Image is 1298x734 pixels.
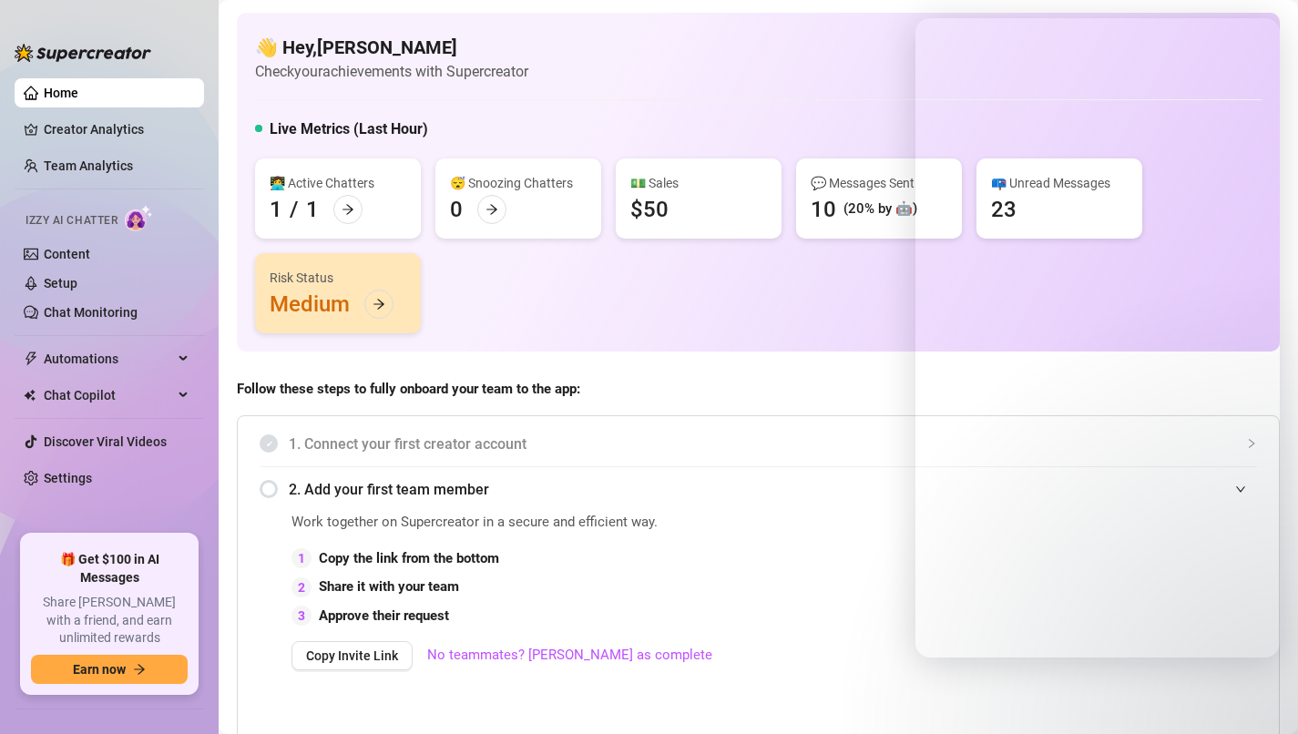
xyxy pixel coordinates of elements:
[450,195,463,224] div: 0
[811,195,836,224] div: 10
[133,663,146,676] span: arrow-right
[289,433,1257,455] span: 1. Connect your first creator account
[260,467,1257,512] div: 2. Add your first team member
[31,655,188,684] button: Earn nowarrow-right
[450,173,587,193] div: 😴 Snoozing Chatters
[270,118,428,140] h5: Live Metrics (Last Hour)
[44,276,77,291] a: Setup
[270,195,282,224] div: 1
[291,577,312,597] div: 2
[843,199,917,220] div: (20% by 🤖)
[306,648,398,663] span: Copy Invite Link
[319,550,499,566] strong: Copy the link from the bottom
[125,205,153,231] img: AI Chatter
[255,35,528,60] h4: 👋 Hey, [PERSON_NAME]
[15,44,151,62] img: logo-BBDzfeDw.svg
[31,594,188,647] span: Share [PERSON_NAME] with a friend, and earn unlimited rewards
[24,389,36,402] img: Chat Copilot
[915,18,1280,658] iframe: Intercom live chat
[44,305,138,320] a: Chat Monitoring
[270,268,406,288] div: Risk Status
[44,471,92,485] a: Settings
[289,478,1257,501] span: 2. Add your first team member
[291,606,312,626] div: 3
[44,434,167,449] a: Discover Viral Videos
[811,173,947,193] div: 💬 Messages Sent
[44,247,90,261] a: Content
[291,512,847,534] span: Work together on Supercreator in a secure and efficient way.
[270,173,406,193] div: 👩‍💻 Active Chatters
[291,548,312,568] div: 1
[291,641,413,670] button: Copy Invite Link
[31,551,188,586] span: 🎁 Get $100 in AI Messages
[44,86,78,100] a: Home
[255,60,528,83] article: Check your achievements with Supercreator
[373,298,385,311] span: arrow-right
[73,662,126,677] span: Earn now
[260,422,1257,466] div: 1. Connect your first creator account
[630,173,767,193] div: 💵 Sales
[44,158,133,173] a: Team Analytics
[485,203,498,216] span: arrow-right
[237,381,580,397] strong: Follow these steps to fully onboard your team to the app:
[44,115,189,144] a: Creator Analytics
[319,607,449,624] strong: Approve their request
[319,578,459,595] strong: Share it with your team
[630,195,669,224] div: $50
[44,381,173,410] span: Chat Copilot
[306,195,319,224] div: 1
[1236,672,1280,716] iframe: Intercom live chat
[427,645,712,667] a: No teammates? [PERSON_NAME] as complete
[24,352,38,366] span: thunderbolt
[26,212,118,229] span: Izzy AI Chatter
[44,344,173,373] span: Automations
[342,203,354,216] span: arrow-right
